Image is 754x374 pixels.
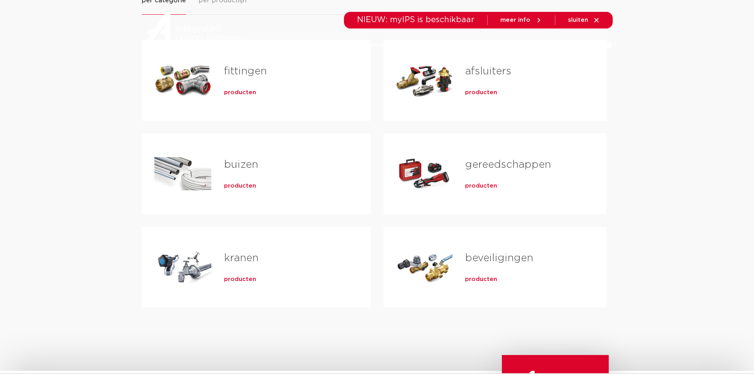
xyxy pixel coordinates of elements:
a: buizen [224,159,258,170]
a: producten [465,89,497,97]
a: kranen [224,253,258,263]
a: producten [224,89,256,97]
a: producten [465,182,497,190]
a: producten [465,275,497,283]
a: producten [224,275,256,283]
a: afsluiters [465,66,511,76]
a: producten [224,182,256,190]
a: gereedschappen [465,159,551,170]
nav: Menu [269,28,534,61]
a: services [465,28,490,61]
a: toepassingen [358,28,400,61]
span: sluiten [568,17,588,23]
a: fittingen [224,66,267,76]
a: producten [269,28,301,61]
a: over ons [506,28,534,61]
a: downloads [416,28,449,61]
span: meer info [500,17,530,23]
div: my IPS [573,28,581,61]
a: meer info [500,17,542,24]
a: beveiligingen [465,253,533,263]
a: markten [317,28,342,61]
span: NIEUW: myIPS is beschikbaar [357,16,475,24]
a: sluiten [568,17,600,24]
